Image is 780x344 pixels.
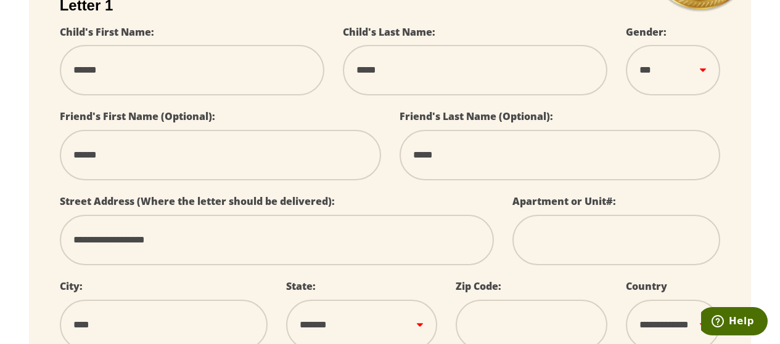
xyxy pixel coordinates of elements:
iframe: Opens a widget where you can find more information [701,307,768,338]
label: Gender: [626,25,667,39]
label: Zip Code: [456,279,501,293]
label: Country [626,279,667,293]
label: Child's Last Name: [343,25,435,39]
label: Friend's Last Name (Optional): [400,110,553,123]
label: State: [286,279,316,293]
label: City: [60,279,83,293]
label: Friend's First Name (Optional): [60,110,215,123]
label: Apartment or Unit#: [512,194,616,208]
label: Street Address (Where the letter should be delivered): [60,194,335,208]
label: Child's First Name: [60,25,154,39]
